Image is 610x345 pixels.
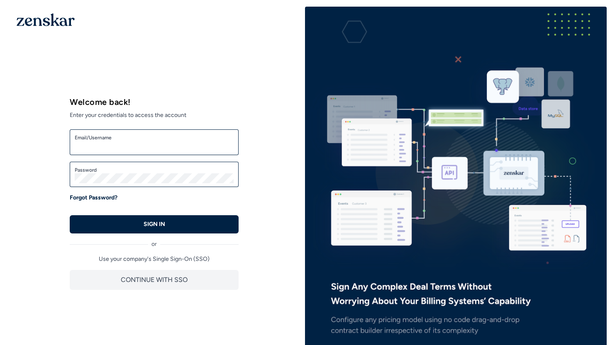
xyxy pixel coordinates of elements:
[70,233,239,248] div: or
[70,255,239,263] p: Use your company's Single Sign-On (SSO)
[70,194,117,202] a: Forgot Password?
[70,108,239,119] p: Enter your credentials to access the account
[75,167,234,173] label: Password
[17,13,75,26] img: 1OGAJ2xQqyY4LXKgY66KYq0eOWRCkrZdAb3gUhuVAqdWPZE9SRJmCz+oDMSn4zDLXe31Ii730ItAGKgCKgCCgCikA4Av8PJUP...
[75,134,234,141] label: Email/Username
[144,220,165,228] p: SIGN IN
[70,96,239,108] p: Welcome back!
[70,215,239,233] button: SIGN IN
[70,270,239,290] button: CONTINUE WITH SSO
